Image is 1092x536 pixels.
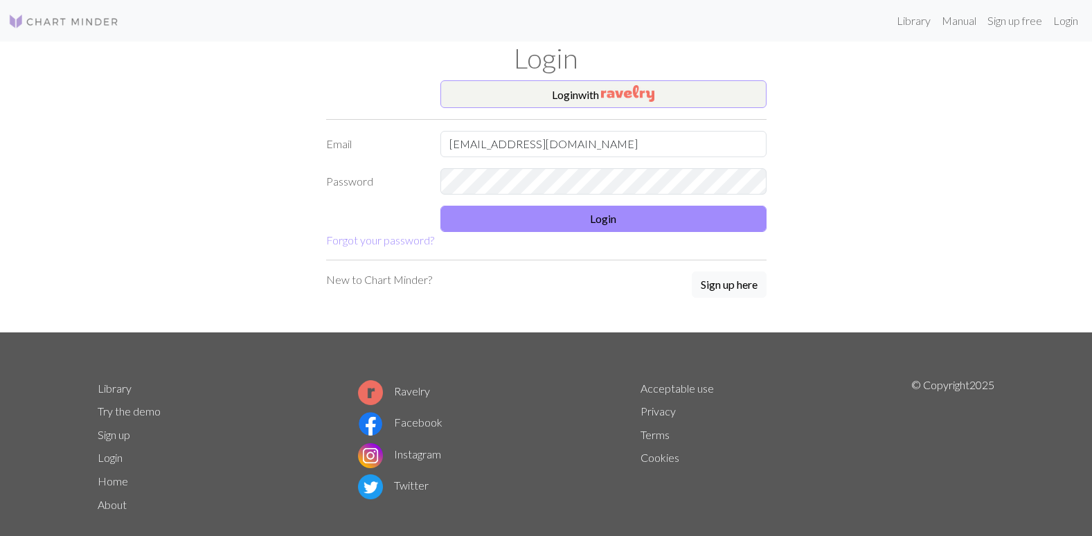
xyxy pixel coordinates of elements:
[98,382,132,395] a: Library
[358,443,383,468] img: Instagram logo
[641,404,676,418] a: Privacy
[98,404,161,418] a: Try the demo
[891,7,936,35] a: Library
[98,474,128,488] a: Home
[641,451,679,464] a: Cookies
[358,384,430,397] a: Ravelry
[692,271,767,299] a: Sign up here
[641,428,670,441] a: Terms
[318,168,432,195] label: Password
[358,380,383,405] img: Ravelry logo
[326,271,432,288] p: New to Chart Minder?
[8,13,119,30] img: Logo
[358,416,442,429] a: Facebook
[692,271,767,298] button: Sign up here
[1048,7,1084,35] a: Login
[911,377,994,517] p: © Copyright 2025
[936,7,982,35] a: Manual
[358,479,429,492] a: Twitter
[601,85,654,102] img: Ravelry
[98,498,127,511] a: About
[358,447,441,461] a: Instagram
[98,428,130,441] a: Sign up
[89,42,1003,75] h1: Login
[641,382,714,395] a: Acceptable use
[98,451,123,464] a: Login
[326,233,434,247] a: Forgot your password?
[318,131,432,157] label: Email
[982,7,1048,35] a: Sign up free
[440,80,767,108] button: Loginwith
[440,206,767,232] button: Login
[358,474,383,499] img: Twitter logo
[358,411,383,436] img: Facebook logo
